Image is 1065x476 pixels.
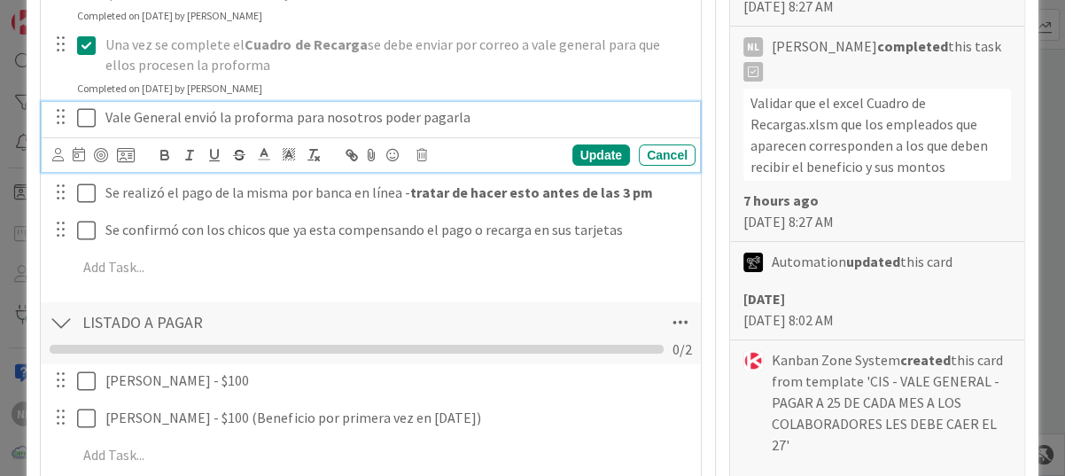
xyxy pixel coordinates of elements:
[743,37,763,57] div: NL
[105,220,688,240] p: Se confirmó con los chicos que ya esta compensando el pago o recarga en sus tarjetas
[245,35,367,53] strong: Cuadro de Recarga
[743,351,763,371] img: KS
[105,371,688,391] p: [PERSON_NAME] - $100
[772,349,1011,456] span: Kanban Zone System this card from template 'CIS - VALE GENERAL - PAGAR A 25 DE CADA MES A LOS COL...
[900,351,951,369] b: created
[76,307,473,339] input: Add Checklist...
[743,288,1011,331] div: [DATE] 8:02 AM
[77,8,262,24] div: Completed on [DATE] by [PERSON_NAME]
[772,251,952,272] span: Automation this card
[877,37,948,55] b: completed
[105,107,688,128] p: Vale General envió la proforma para nosotros poder pagarla
[846,253,900,270] b: updated
[772,35,1001,82] span: [PERSON_NAME] this task
[409,183,652,201] strong: tratar de hacer esto antes de las 3 pm
[105,183,688,203] p: Se realizó el pago de la misma por banca en línea -
[672,339,692,360] span: 0 / 2
[105,408,688,428] p: [PERSON_NAME] - $100 (Beneficio por primera vez en [DATE])
[743,290,785,308] b: [DATE]
[743,89,1011,181] div: Validar que el excel Cuadro de Recargas.xlsm que los empleados que aparecen corresponden a los qu...
[743,190,1011,232] div: [DATE] 8:27 AM
[743,191,819,209] b: 7 hours ago
[572,144,630,166] div: Update
[639,144,696,166] div: Cancel
[77,81,262,97] div: Completed on [DATE] by [PERSON_NAME]
[105,35,688,74] p: Una vez se complete el se debe enviar por correo a vale general para que ellos procesen la proforma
